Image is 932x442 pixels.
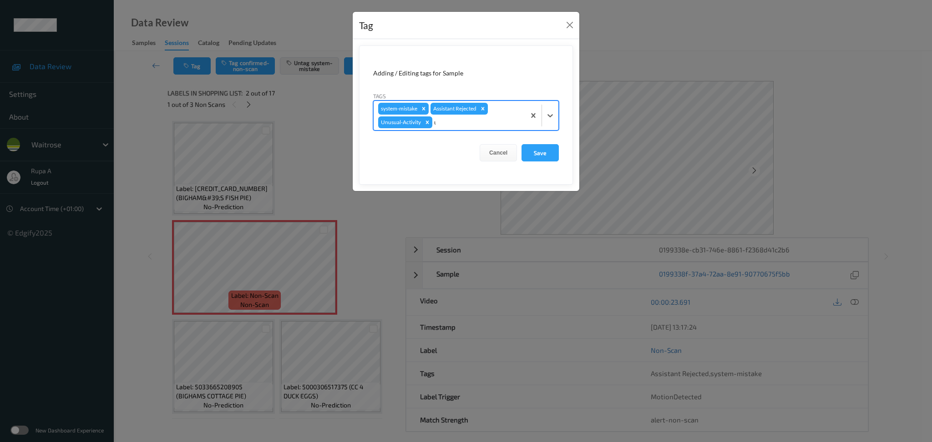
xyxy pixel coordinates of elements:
[522,144,559,161] button: Save
[378,103,419,115] div: system-mistake
[422,116,432,128] div: Remove Unusual-Activity
[480,144,517,161] button: Cancel
[478,103,488,115] div: Remove Assistant Rejected
[359,18,373,33] div: Tag
[373,69,559,78] div: Adding / Editing tags for Sample
[431,103,478,115] div: Assistant Rejected
[373,92,386,100] label: Tags
[419,103,429,115] div: Remove system-mistake
[378,116,422,128] div: Unusual-Activity
[563,19,576,31] button: Close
